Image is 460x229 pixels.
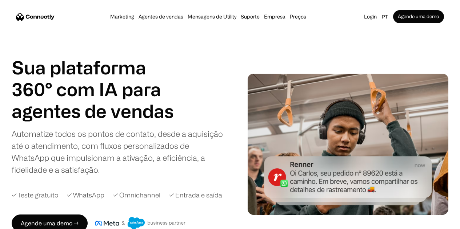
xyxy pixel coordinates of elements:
div: Empresa [262,12,288,22]
a: Login [362,12,379,22]
div: Automatize todos os pontos de contato, desde a aquisição até o atendimento, com fluxos personaliz... [12,128,227,176]
a: Agentes de vendas [136,14,185,20]
a: Suporte [239,14,262,20]
div: ✓ Omnichannel [113,190,160,200]
ul: Language list [15,216,44,226]
a: home [16,11,55,22]
a: Marketing [108,14,136,20]
a: Preços [288,14,308,20]
div: Empresa [264,12,285,22]
div: pt [379,12,393,22]
aside: Language selected: Português (Brasil) [7,216,44,226]
div: ✓ Entrada e saída [169,190,222,200]
div: ✓ Teste gratuito [12,190,58,200]
div: pt [382,12,388,22]
div: carousel [12,100,179,122]
div: ✓ WhatsApp [67,190,104,200]
a: Mensagens de Utility [185,14,239,20]
h1: agentes de vendas [12,100,179,122]
a: Agende uma demo [393,10,444,23]
h1: Sua plataforma 360° com IA para [12,57,179,100]
div: 1 of 4 [12,100,179,122]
